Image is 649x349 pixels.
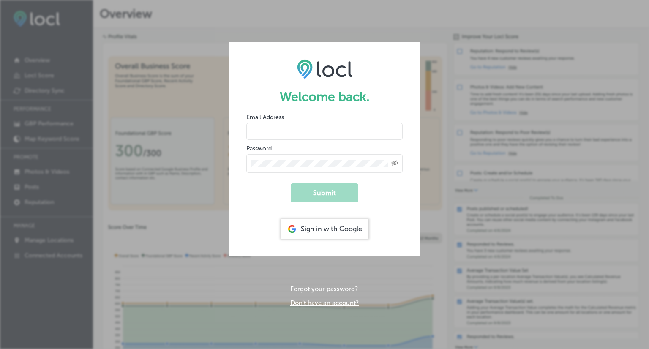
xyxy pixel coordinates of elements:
[291,183,358,202] button: Submit
[297,59,352,79] img: LOCL logo
[391,160,398,167] span: Toggle password visibility
[290,299,359,307] a: Don't have an account?
[281,219,368,239] div: Sign in with Google
[246,114,284,121] label: Email Address
[290,285,358,293] a: Forgot your password?
[246,145,272,152] label: Password
[246,89,403,104] h1: Welcome back.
